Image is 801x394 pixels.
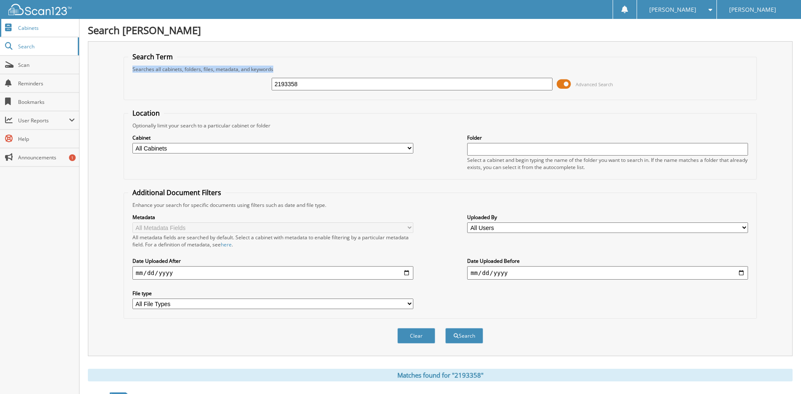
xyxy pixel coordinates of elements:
label: Uploaded By [467,214,748,221]
label: Metadata [132,214,413,221]
div: All metadata fields are searched by default. Select a cabinet with metadata to enable filtering b... [132,234,413,248]
legend: Additional Document Filters [128,188,225,197]
div: Searches all cabinets, folders, files, metadata, and keywords [128,66,752,73]
span: [PERSON_NAME] [729,7,776,12]
label: Cabinet [132,134,413,141]
span: Help [18,135,75,143]
legend: Location [128,108,164,118]
span: Scan [18,61,75,69]
span: Bookmarks [18,98,75,106]
div: 1 [69,154,76,161]
span: Reminders [18,80,75,87]
label: Folder [467,134,748,141]
label: File type [132,290,413,297]
span: Cabinets [18,24,75,32]
span: Search [18,43,74,50]
a: here [221,241,232,248]
h1: Search [PERSON_NAME] [88,23,793,37]
span: [PERSON_NAME] [649,7,696,12]
label: Date Uploaded After [132,257,413,264]
legend: Search Term [128,52,177,61]
div: Select a cabinet and begin typing the name of the folder you want to search in. If the name match... [467,156,748,171]
input: start [132,266,413,280]
button: Clear [397,328,435,344]
label: Date Uploaded Before [467,257,748,264]
div: Optionally limit your search to a particular cabinet or folder [128,122,752,129]
input: end [467,266,748,280]
span: Advanced Search [576,81,613,87]
span: User Reports [18,117,69,124]
div: Matches found for "2193358" [88,369,793,381]
img: scan123-logo-white.svg [8,4,71,15]
button: Search [445,328,483,344]
span: Announcements [18,154,75,161]
div: Enhance your search for specific documents using filters such as date and file type. [128,201,752,209]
